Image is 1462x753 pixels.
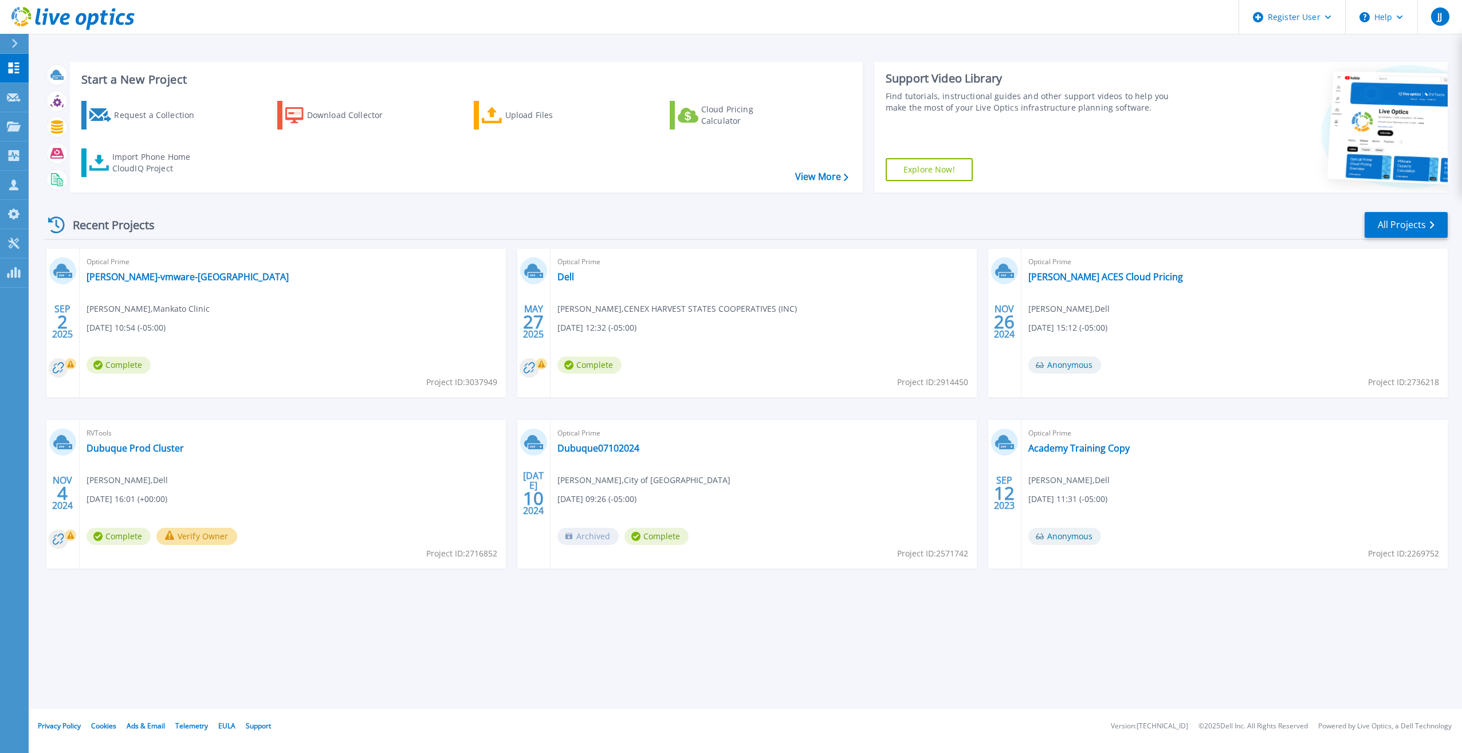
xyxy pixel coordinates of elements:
[993,472,1015,514] div: SEP 2023
[277,101,405,130] a: Download Collector
[557,427,970,440] span: Optical Prime
[1368,547,1439,560] span: Project ID: 2269752
[112,151,202,174] div: Import Phone Home CloudIQ Project
[557,303,797,315] span: [PERSON_NAME] , CENEX HARVEST STATES COOPERATIVES (INC)
[1028,474,1110,487] span: [PERSON_NAME] , Dell
[557,256,970,268] span: Optical Prime
[505,104,597,127] div: Upload Files
[1028,427,1441,440] span: Optical Prime
[87,321,166,334] span: [DATE] 10:54 (-05:00)
[1028,303,1110,315] span: [PERSON_NAME] , Dell
[795,171,848,182] a: View More
[127,721,165,731] a: Ads & Email
[1318,723,1452,730] li: Powered by Live Optics, a Dell Technology
[994,488,1015,498] span: 12
[246,721,271,731] a: Support
[886,91,1182,113] div: Find tutorials, instructional guides and other support videos to help you make the most of your L...
[1028,321,1107,334] span: [DATE] 15:12 (-05:00)
[557,271,574,283] a: Dell
[1028,271,1183,283] a: [PERSON_NAME] ACES Cloud Pricing
[522,472,544,514] div: [DATE] 2024
[474,101,602,130] a: Upload Files
[57,488,68,498] span: 4
[522,301,544,343] div: MAY 2025
[426,547,497,560] span: Project ID: 2716852
[557,321,636,334] span: [DATE] 12:32 (-05:00)
[156,528,237,545] button: Verify Owner
[1198,723,1308,730] li: © 2025 Dell Inc. All Rights Reserved
[87,528,151,545] span: Complete
[52,301,73,343] div: SEP 2025
[523,317,544,327] span: 27
[557,356,622,374] span: Complete
[557,442,639,454] a: Dubuque07102024
[1028,356,1101,374] span: Anonymous
[897,376,968,389] span: Project ID: 2914450
[701,104,793,127] div: Cloud Pricing Calculator
[1437,12,1442,21] span: JJ
[994,317,1015,327] span: 26
[1111,723,1188,730] li: Version: [TECHNICAL_ID]
[87,356,151,374] span: Complete
[87,493,167,505] span: [DATE] 16:01 (+00:00)
[175,721,208,731] a: Telemetry
[1028,493,1107,505] span: [DATE] 11:31 (-05:00)
[557,493,636,505] span: [DATE] 09:26 (-05:00)
[624,528,689,545] span: Complete
[38,721,81,731] a: Privacy Policy
[87,427,499,440] span: RVTools
[897,547,968,560] span: Project ID: 2571742
[1028,528,1101,545] span: Anonymous
[993,301,1015,343] div: NOV 2024
[57,317,68,327] span: 2
[1365,212,1448,238] a: All Projects
[87,442,184,454] a: Dubuque Prod Cluster
[87,256,499,268] span: Optical Prime
[557,528,619,545] span: Archived
[52,472,73,514] div: NOV 2024
[81,73,848,86] h3: Start a New Project
[557,474,730,487] span: [PERSON_NAME] , City of [GEOGRAPHIC_DATA]
[87,474,168,487] span: [PERSON_NAME] , Dell
[87,303,210,315] span: [PERSON_NAME] , Mankato Clinic
[91,721,116,731] a: Cookies
[886,71,1182,86] div: Support Video Library
[81,101,209,130] a: Request a Collection
[1028,256,1441,268] span: Optical Prime
[886,158,973,181] a: Explore Now!
[87,271,289,283] a: [PERSON_NAME]-vmware-[GEOGRAPHIC_DATA]
[523,493,544,503] span: 10
[114,104,206,127] div: Request a Collection
[1028,442,1130,454] a: Academy Training Copy
[670,101,797,130] a: Cloud Pricing Calculator
[218,721,235,731] a: EULA
[44,211,170,239] div: Recent Projects
[1368,376,1439,389] span: Project ID: 2736218
[426,376,497,389] span: Project ID: 3037949
[307,104,399,127] div: Download Collector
